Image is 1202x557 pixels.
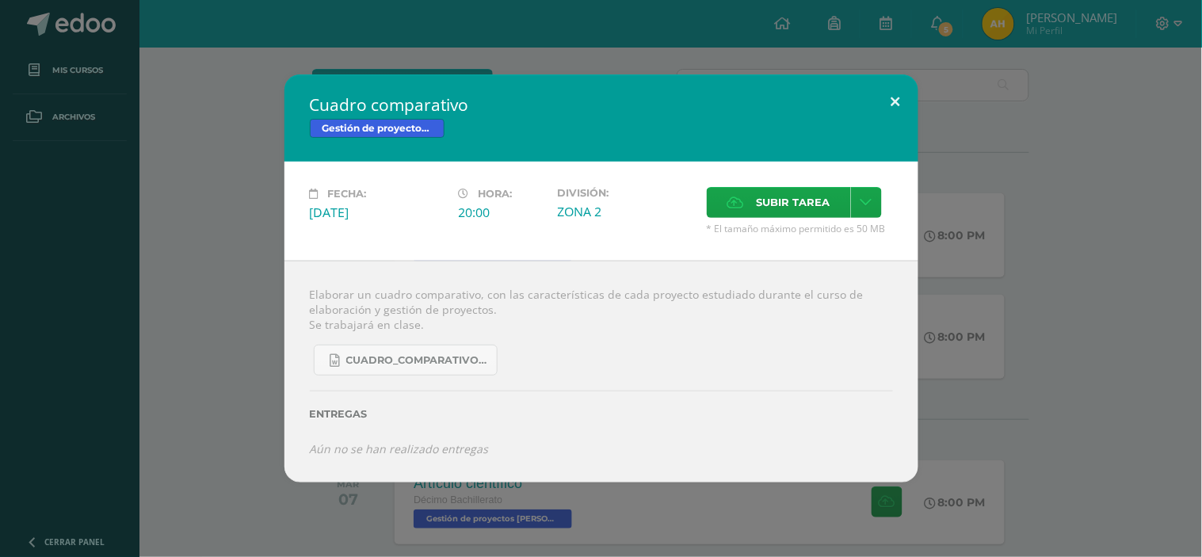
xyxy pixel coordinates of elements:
span: Subir tarea [757,188,830,217]
button: Close (Esc) [873,74,918,128]
span: Gestión de proyectos Bach IV [310,119,445,138]
span: * El tamaño máximo permitido es 50 MB [707,222,893,235]
span: Cuadro_comparativo_de_proyectos.docx [346,354,489,367]
div: [DATE] [310,204,446,221]
label: División: [558,187,694,199]
h2: Cuadro comparativo [310,93,893,116]
div: Elaborar un cuadro comparativo, con las características de cada proyecto estudiado durante el cur... [284,261,918,482]
span: Hora: [479,188,513,200]
label: Entregas [310,408,893,420]
i: Aún no se han realizado entregas [310,441,489,456]
a: Cuadro_comparativo_de_proyectos.docx [314,345,498,376]
span: Fecha: [328,188,367,200]
div: 20:00 [459,204,545,221]
div: ZONA 2 [558,203,694,220]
